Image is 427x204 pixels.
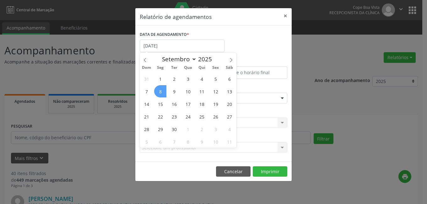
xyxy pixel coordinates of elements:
[253,166,287,177] button: Imprimir
[140,110,153,123] span: Setembro 21, 2025
[209,110,222,123] span: Setembro 26, 2025
[223,123,235,135] span: Outubro 4, 2025
[140,30,189,40] label: DATA DE AGENDAMENTO
[209,85,222,97] span: Setembro 12, 2025
[154,73,166,85] span: Setembro 1, 2025
[196,110,208,123] span: Setembro 25, 2025
[154,98,166,110] span: Setembro 15, 2025
[154,66,167,70] span: Seg
[167,66,181,70] span: Ter
[209,66,223,70] span: Sex
[223,98,235,110] span: Setembro 20, 2025
[223,110,235,123] span: Setembro 27, 2025
[196,135,208,148] span: Outubro 9, 2025
[159,55,197,63] select: Month
[168,110,180,123] span: Setembro 23, 2025
[223,135,235,148] span: Outubro 11, 2025
[182,73,194,85] span: Setembro 3, 2025
[168,85,180,97] span: Setembro 9, 2025
[223,73,235,85] span: Setembro 6, 2025
[196,123,208,135] span: Outubro 2, 2025
[182,98,194,110] span: Setembro 17, 2025
[216,166,251,177] button: Cancelar
[168,135,180,148] span: Outubro 7, 2025
[197,55,217,63] input: Year
[209,73,222,85] span: Setembro 5, 2025
[215,66,287,79] input: Selecione o horário final
[140,123,153,135] span: Setembro 28, 2025
[140,98,153,110] span: Setembro 14, 2025
[140,73,153,85] span: Agosto 31, 2025
[181,66,195,70] span: Qua
[215,57,287,66] label: ATÉ
[195,66,209,70] span: Qui
[196,85,208,97] span: Setembro 11, 2025
[182,135,194,148] span: Outubro 8, 2025
[209,98,222,110] span: Setembro 19, 2025
[140,13,212,21] h5: Relatório de agendamentos
[140,85,153,97] span: Setembro 7, 2025
[140,66,154,70] span: Dom
[182,123,194,135] span: Outubro 1, 2025
[182,110,194,123] span: Setembro 24, 2025
[223,66,236,70] span: Sáb
[168,123,180,135] span: Setembro 30, 2025
[182,85,194,97] span: Setembro 10, 2025
[154,135,166,148] span: Outubro 6, 2025
[223,85,235,97] span: Setembro 13, 2025
[154,85,166,97] span: Setembro 8, 2025
[140,135,153,148] span: Outubro 5, 2025
[209,123,222,135] span: Outubro 3, 2025
[279,8,292,24] button: Close
[154,110,166,123] span: Setembro 22, 2025
[168,73,180,85] span: Setembro 2, 2025
[196,98,208,110] span: Setembro 18, 2025
[168,98,180,110] span: Setembro 16, 2025
[140,40,224,52] input: Selecione uma data ou intervalo
[196,73,208,85] span: Setembro 4, 2025
[209,135,222,148] span: Outubro 10, 2025
[154,123,166,135] span: Setembro 29, 2025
